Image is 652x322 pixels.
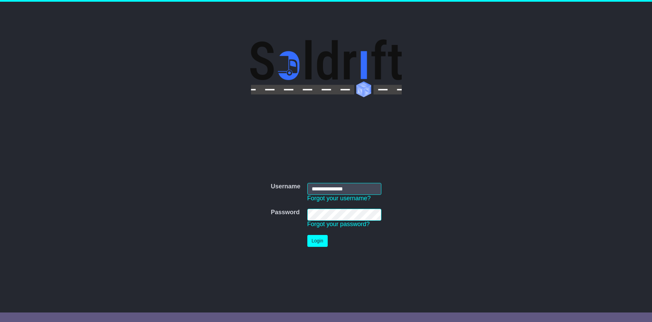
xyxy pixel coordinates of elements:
[307,221,370,227] a: Forgot your password?
[271,183,300,190] label: Username
[307,195,371,202] a: Forgot your username?
[271,209,300,216] label: Password
[307,235,328,247] button: Login
[250,39,401,97] img: Soldrift Pty Ltd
